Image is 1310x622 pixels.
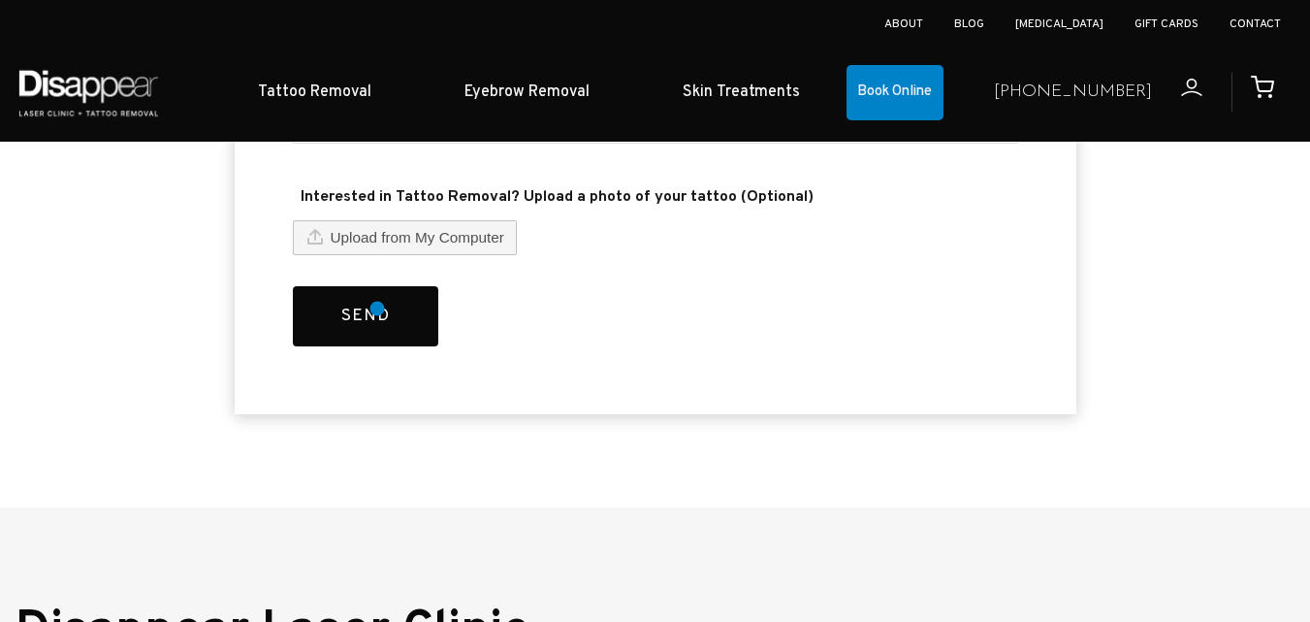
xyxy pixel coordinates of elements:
a: About [884,16,923,32]
button: Upload from My Computer [293,220,517,255]
a: Contact [1230,16,1281,32]
a: Eyebrow Removal [418,63,636,122]
span: Interested in Tattoo Removal? Upload a photo of your tattoo (Optional) [293,183,1018,212]
a: Gift Cards [1134,16,1198,32]
div: Interested in Tattoo Removal? Upload a photo of your tattoo (Optional) [293,220,517,255]
img: fileupload_upload.svg [305,227,325,246]
a: Blog [954,16,984,32]
a: Tattoo Removal [211,63,418,122]
a: Book Online [847,65,943,121]
a: [PHONE_NUMBER] [994,79,1152,107]
button: Send [293,286,438,347]
a: [MEDICAL_DATA] [1015,16,1103,32]
a: Skin Treatments [636,63,847,122]
img: Disappear - Laser Clinic and Tattoo Removal Services in Sydney, Australia [15,58,162,127]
